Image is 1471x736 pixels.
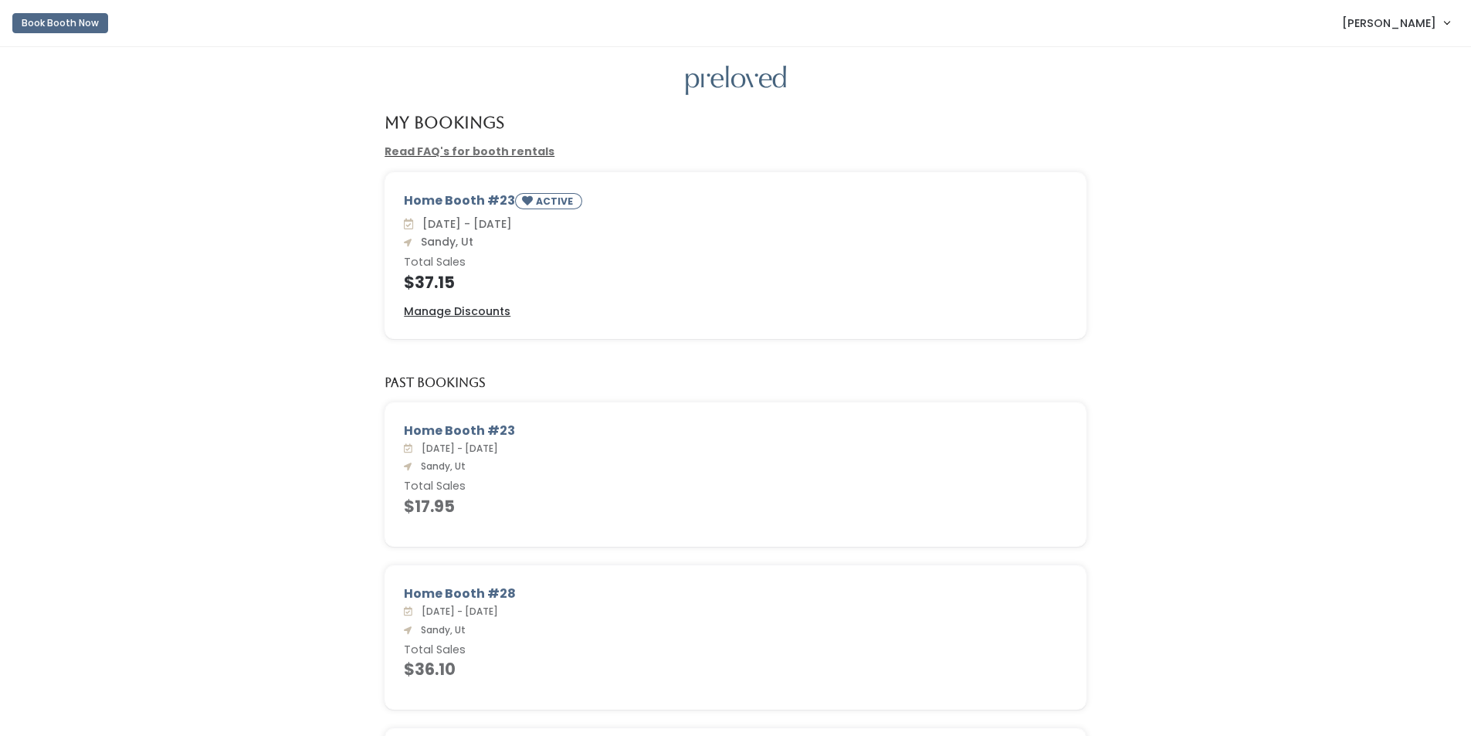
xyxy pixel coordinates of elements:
[686,66,786,96] img: preloved logo
[385,144,554,159] a: Read FAQ's for booth rentals
[404,256,1067,269] h6: Total Sales
[404,480,1067,493] h6: Total Sales
[385,114,504,131] h4: My Bookings
[385,376,486,390] h5: Past Bookings
[415,234,473,249] span: Sandy, Ut
[1342,15,1436,32] span: [PERSON_NAME]
[404,585,1067,603] div: Home Booth #28
[536,195,576,208] small: ACTIVE
[404,497,1067,515] h4: $17.95
[415,442,498,455] span: [DATE] - [DATE]
[404,422,1067,440] div: Home Booth #23
[404,304,510,320] a: Manage Discounts
[416,216,512,232] span: [DATE] - [DATE]
[404,273,1067,291] h4: $37.15
[404,304,510,319] u: Manage Discounts
[404,660,1067,678] h4: $36.10
[415,460,466,473] span: Sandy, Ut
[404,192,1067,215] div: Home Booth #23
[415,605,498,618] span: [DATE] - [DATE]
[404,644,1067,656] h6: Total Sales
[12,13,108,33] button: Book Booth Now
[1327,6,1465,39] a: [PERSON_NAME]
[12,6,108,40] a: Book Booth Now
[415,623,466,636] span: Sandy, Ut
